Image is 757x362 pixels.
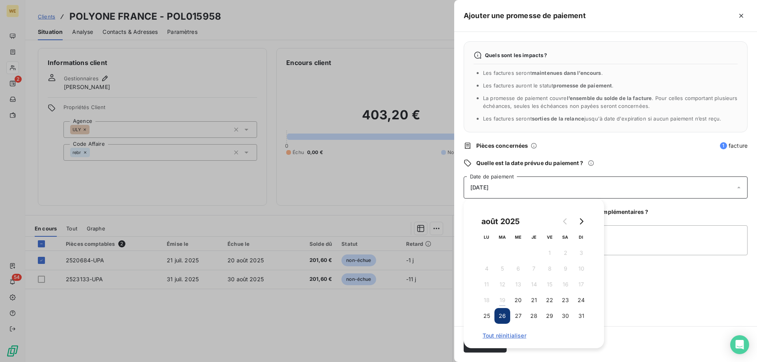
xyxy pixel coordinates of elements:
button: Go to next month [573,213,589,229]
button: 26 [494,308,510,324]
span: Les factures seront . [483,70,603,76]
span: sorties de la relance [532,115,584,122]
th: lundi [479,229,494,245]
button: 3 [573,245,589,261]
button: 1 [542,245,557,261]
button: 19 [494,292,510,308]
th: jeudi [526,229,542,245]
button: 29 [542,308,557,324]
button: 13 [510,277,526,292]
span: l’ensemble du solde de la facture [567,95,652,101]
span: Les factures auront le statut . [483,82,614,89]
button: 20 [510,292,526,308]
div: Open Intercom Messenger [730,335,749,354]
button: 30 [557,308,573,324]
button: 21 [526,292,542,308]
button: 14 [526,277,542,292]
button: 5 [494,261,510,277]
button: 25 [479,308,494,324]
button: 11 [479,277,494,292]
button: 4 [479,261,494,277]
th: mercredi [510,229,526,245]
button: 12 [494,277,510,292]
button: 24 [573,292,589,308]
span: promesse de paiement [553,82,612,89]
button: 27 [510,308,526,324]
button: 31 [573,308,589,324]
button: 22 [542,292,557,308]
button: 8 [542,261,557,277]
div: août 2025 [479,215,522,228]
span: maintenues dans l’encours [532,70,601,76]
button: 2 [557,245,573,261]
button: 6 [510,261,526,277]
textarea: [DATE] [464,225,748,255]
span: Quels sont les impacts ? [485,52,547,58]
span: La promesse de paiement couvre . Pour celles comportant plusieurs échéances, seules les échéances... [483,95,738,109]
span: Quelle est la date prévue du paiement ? [476,159,583,167]
button: 28 [526,308,542,324]
span: 1 [720,142,727,149]
button: 17 [573,277,589,292]
span: [DATE] [470,184,489,191]
button: 15 [542,277,557,292]
span: facture [720,142,748,150]
span: Tout réinitialiser [483,332,585,339]
button: 7 [526,261,542,277]
button: Go to previous month [557,213,573,229]
th: vendredi [542,229,557,245]
button: 23 [557,292,573,308]
button: 18 [479,292,494,308]
button: 16 [557,277,573,292]
span: Pièces concernées [476,142,528,150]
button: 10 [573,261,589,277]
h5: Ajouter une promesse de paiement [464,10,586,21]
button: 9 [557,261,573,277]
th: dimanche [573,229,589,245]
th: mardi [494,229,510,245]
th: samedi [557,229,573,245]
span: Les factures seront jusqu'à date d'expiration si aucun paiement n’est reçu. [483,115,721,122]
